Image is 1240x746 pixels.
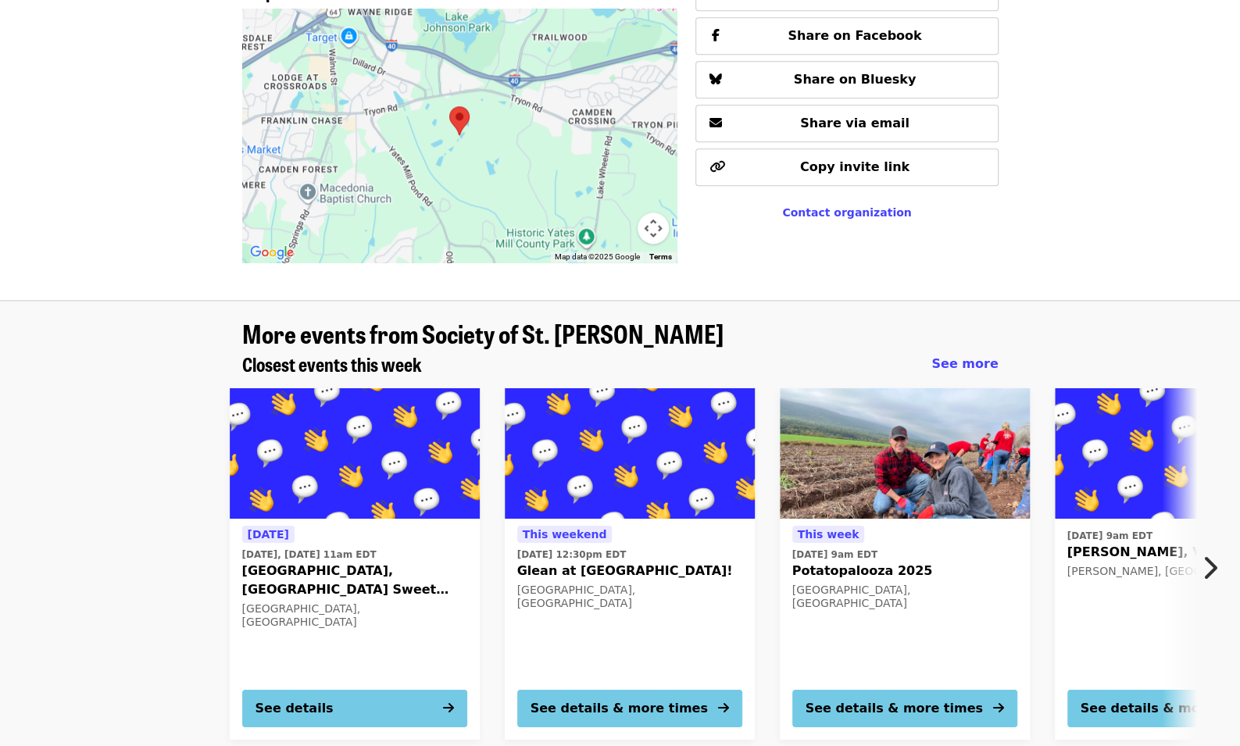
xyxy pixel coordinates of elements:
[806,699,983,718] div: See details & more times
[695,17,998,55] button: Share on Facebook
[517,690,742,727] button: See details & more times
[792,690,1017,727] button: See details & more times
[1202,553,1217,583] i: chevron-right icon
[993,701,1004,716] i: arrow-right icon
[242,350,422,377] span: Closest events this week
[649,252,672,261] a: Terms (opens in new tab)
[780,388,1030,519] img: Potatopalooza 2025 organized by Society of St. Andrew
[248,528,289,541] span: [DATE]
[242,315,724,352] span: More events from Society of St. [PERSON_NAME]
[931,356,998,371] span: See more
[443,701,454,716] i: arrow-right icon
[242,562,467,599] span: [GEOGRAPHIC_DATA], [GEOGRAPHIC_DATA] Sweet Potatoes!
[555,252,640,261] span: Map data ©2025 Google
[931,355,998,373] a: See more
[1188,546,1240,590] button: Next item
[242,602,467,629] div: [GEOGRAPHIC_DATA], [GEOGRAPHIC_DATA]
[780,388,1030,740] a: See details for "Potatopalooza 2025"
[798,528,859,541] span: This week
[638,212,669,244] button: Map camera controls
[256,699,334,718] div: See details
[695,148,998,186] button: Copy invite link
[230,388,480,740] a: See details for "Farmville, VA Sweet Potatoes!"
[246,242,298,262] img: Google
[792,548,877,562] time: [DATE] 9am EDT
[792,562,1017,580] span: Potatopalooza 2025
[531,699,708,718] div: See details & more times
[695,61,998,98] button: Share on Bluesky
[782,206,911,219] a: Contact organization
[792,584,1017,610] div: [GEOGRAPHIC_DATA], [GEOGRAPHIC_DATA]
[242,353,422,376] a: Closest events this week
[794,72,917,87] span: Share on Bluesky
[788,28,921,43] span: Share on Facebook
[517,562,742,580] span: Glean at [GEOGRAPHIC_DATA]!
[246,242,298,262] a: Open this area in Google Maps (opens a new window)
[718,701,729,716] i: arrow-right icon
[517,548,627,562] time: [DATE] 12:30pm EDT
[505,388,755,740] a: See details for "Glean at Lynchburg Community Market!"
[517,584,742,610] div: [GEOGRAPHIC_DATA], [GEOGRAPHIC_DATA]
[230,353,1011,376] div: Closest events this week
[230,388,480,519] img: Farmville, VA Sweet Potatoes! organized by Society of St. Andrew
[242,690,467,727] button: See details
[1067,529,1152,543] time: [DATE] 9am EDT
[800,116,909,130] span: Share via email
[523,528,607,541] span: This weekend
[505,388,755,519] img: Glean at Lynchburg Community Market! organized by Society of St. Andrew
[800,159,909,174] span: Copy invite link
[695,105,998,142] button: Share via email
[242,548,377,562] time: [DATE], [DATE] 11am EDT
